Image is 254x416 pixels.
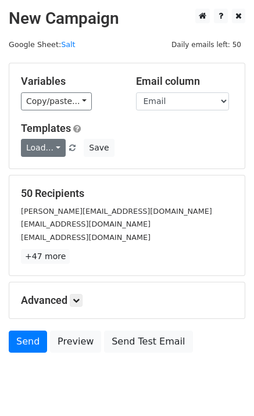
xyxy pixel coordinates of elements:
[9,9,245,28] h2: New Campaign
[136,75,234,88] h5: Email column
[21,233,151,242] small: [EMAIL_ADDRESS][DOMAIN_NAME]
[21,75,119,88] h5: Variables
[84,139,114,157] button: Save
[61,40,75,49] a: Salt
[167,38,245,51] span: Daily emails left: 50
[21,220,151,228] small: [EMAIL_ADDRESS][DOMAIN_NAME]
[21,122,71,134] a: Templates
[21,249,70,264] a: +47 more
[21,92,92,110] a: Copy/paste...
[9,331,47,353] a: Send
[21,207,212,216] small: [PERSON_NAME][EMAIL_ADDRESS][DOMAIN_NAME]
[21,294,233,307] h5: Advanced
[9,40,76,49] small: Google Sheet:
[196,360,254,416] iframe: Chat Widget
[104,331,192,353] a: Send Test Email
[21,139,66,157] a: Load...
[50,331,101,353] a: Preview
[21,187,233,200] h5: 50 Recipients
[167,40,245,49] a: Daily emails left: 50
